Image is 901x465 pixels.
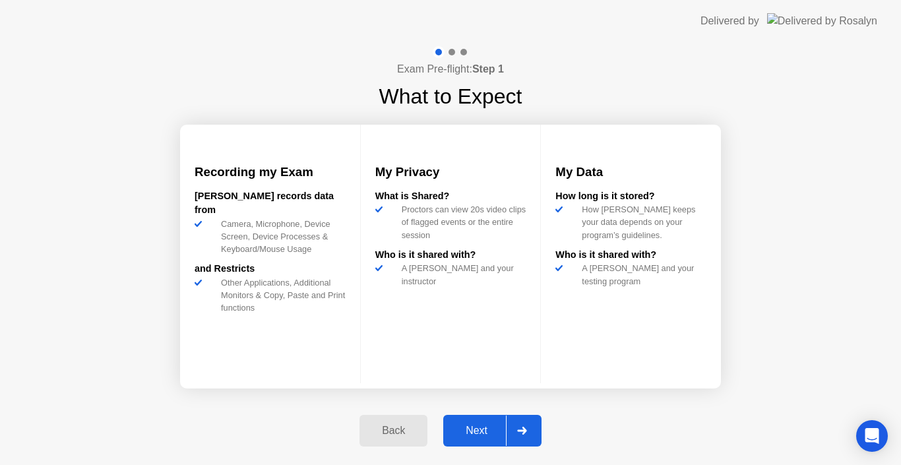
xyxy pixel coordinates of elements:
div: A [PERSON_NAME] and your testing program [576,262,706,287]
div: Back [363,425,423,437]
b: Step 1 [472,63,504,75]
h1: What to Expect [379,80,522,112]
div: Who is it shared with? [555,248,706,263]
h3: My Data [555,163,706,181]
div: How [PERSON_NAME] keeps your data depends on your program’s guidelines. [576,203,706,241]
div: What is Shared? [375,189,526,204]
div: Next [447,425,506,437]
div: A [PERSON_NAME] and your instructor [396,262,526,287]
h4: Exam Pre-flight: [397,61,504,77]
button: Next [443,415,542,447]
div: and Restricts [195,262,346,276]
h3: Recording my Exam [195,163,346,181]
div: Who is it shared with? [375,248,526,263]
div: Delivered by [700,13,759,29]
div: How long is it stored? [555,189,706,204]
div: Open Intercom Messenger [856,420,888,452]
div: Other Applications, Additional Monitors & Copy, Paste and Print functions [216,276,346,315]
h3: My Privacy [375,163,526,181]
img: Delivered by Rosalyn [767,13,877,28]
button: Back [359,415,427,447]
div: [PERSON_NAME] records data from [195,189,346,218]
div: Camera, Microphone, Device Screen, Device Processes & Keyboard/Mouse Usage [216,218,346,256]
div: Proctors can view 20s video clips of flagged events or the entire session [396,203,526,241]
